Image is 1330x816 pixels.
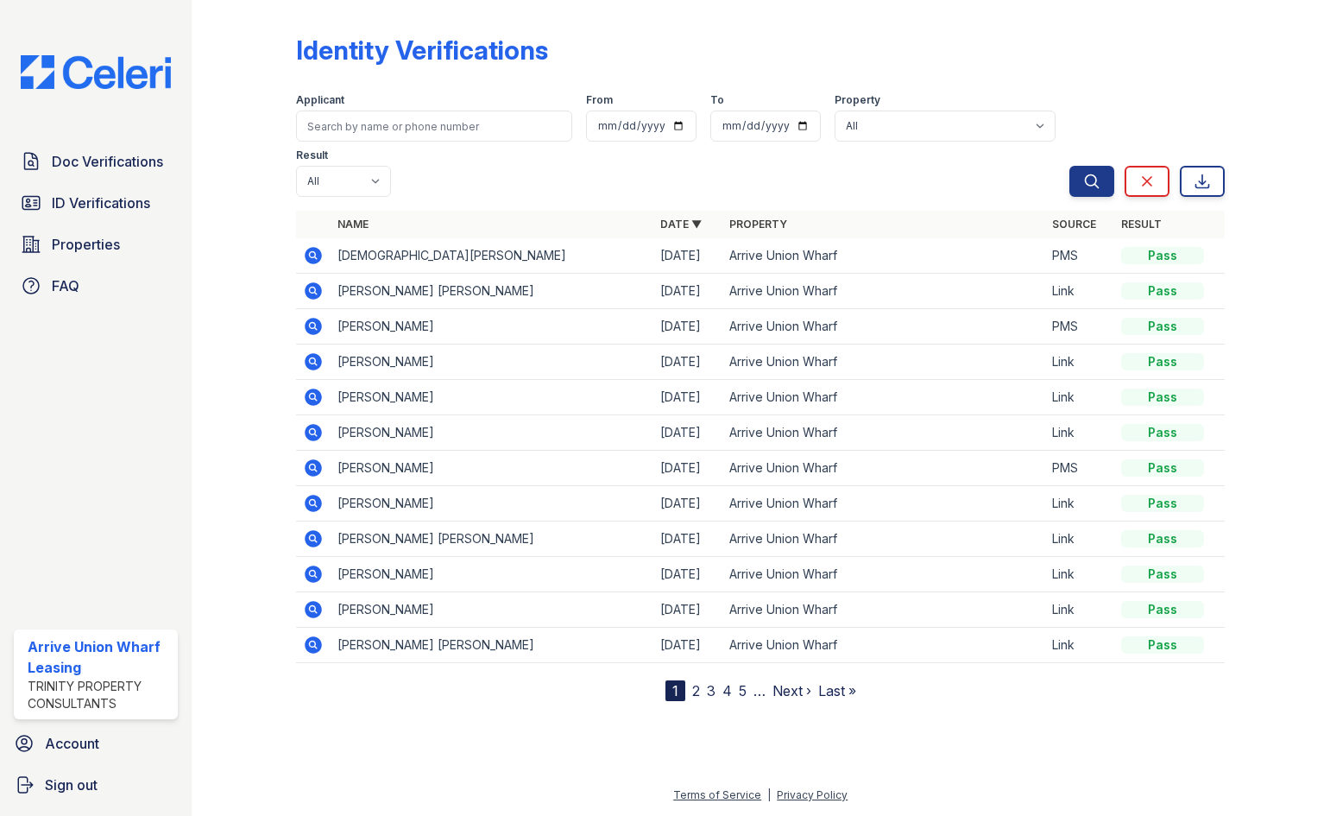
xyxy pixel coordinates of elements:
div: Pass [1121,601,1204,618]
td: Arrive Union Wharf [722,274,1045,309]
a: 4 [722,682,732,699]
div: Pass [1121,247,1204,264]
div: Pass [1121,495,1204,512]
td: [DATE] [653,345,722,380]
input: Search by name or phone number [296,111,572,142]
a: Next › [772,682,811,699]
div: Pass [1121,459,1204,477]
a: Property [729,218,787,231]
td: Link [1045,345,1114,380]
td: [DATE] [653,557,722,592]
td: Arrive Union Wharf [722,238,1045,274]
td: Arrive Union Wharf [722,345,1045,380]
div: Pass [1121,636,1204,654]
span: Sign out [45,775,98,795]
div: Pass [1121,282,1204,300]
td: PMS [1045,451,1114,486]
div: Identity Verifications [296,35,548,66]
td: [DATE] [653,380,722,415]
td: Link [1045,592,1114,628]
span: Account [45,733,99,754]
td: Arrive Union Wharf [722,309,1045,345]
a: Date ▼ [660,218,702,231]
span: Doc Verifications [52,151,163,172]
td: PMS [1045,238,1114,274]
a: 3 [707,682,715,699]
label: From [586,93,613,107]
div: Pass [1121,318,1204,335]
td: [PERSON_NAME] [PERSON_NAME] [331,628,653,663]
td: [DATE] [653,486,722,522]
a: Name [337,218,369,231]
div: Pass [1121,530,1204,547]
td: [DATE] [653,274,722,309]
label: To [710,93,724,107]
td: [DATE] [653,238,722,274]
div: Arrive Union Wharf Leasing [28,636,171,678]
span: ID Verifications [52,193,150,213]
td: Arrive Union Wharf [722,628,1045,663]
td: Arrive Union Wharf [722,557,1045,592]
td: [PERSON_NAME] [PERSON_NAME] [331,522,653,557]
td: [DATE] [653,592,722,628]
td: Arrive Union Wharf [722,415,1045,451]
a: 2 [692,682,700,699]
a: Last » [818,682,856,699]
div: Pass [1121,424,1204,441]
div: Trinity Property Consultants [28,678,171,712]
td: Arrive Union Wharf [722,592,1045,628]
span: … [753,680,766,701]
a: Terms of Service [673,788,761,801]
a: Privacy Policy [777,788,848,801]
td: [DATE] [653,415,722,451]
td: [PERSON_NAME] [331,415,653,451]
img: CE_Logo_Blue-a8612792a0a2168367f1c8372b55b34899dd931a85d93a1a3d3e32e68fde9ad4.png [7,55,185,89]
a: 5 [739,682,747,699]
td: Link [1045,486,1114,522]
a: ID Verifications [14,186,178,220]
td: PMS [1045,309,1114,345]
div: | [767,788,771,801]
td: [PERSON_NAME] [331,345,653,380]
td: Arrive Union Wharf [722,380,1045,415]
label: Property [835,93,880,107]
td: [PERSON_NAME] [331,309,653,345]
td: [DATE] [653,522,722,557]
span: Properties [52,234,120,255]
div: Pass [1121,353,1204,370]
td: [PERSON_NAME] [331,592,653,628]
div: Pass [1121,389,1204,406]
td: [PERSON_NAME] [PERSON_NAME] [331,274,653,309]
a: Source [1052,218,1096,231]
td: [DATE] [653,309,722,345]
td: [DATE] [653,628,722,663]
td: Link [1045,274,1114,309]
div: 1 [665,680,685,701]
td: [PERSON_NAME] [331,557,653,592]
td: [PERSON_NAME] [331,451,653,486]
a: Doc Verifications [14,144,178,179]
td: [PERSON_NAME] [331,380,653,415]
a: Result [1121,218,1162,231]
td: Arrive Union Wharf [722,486,1045,522]
td: [DEMOGRAPHIC_DATA][PERSON_NAME] [331,238,653,274]
div: Pass [1121,566,1204,583]
a: FAQ [14,269,178,303]
td: Link [1045,628,1114,663]
td: [DATE] [653,451,722,486]
td: Link [1045,380,1114,415]
td: Arrive Union Wharf [722,522,1045,557]
a: Properties [14,227,178,262]
label: Result [296,149,328,162]
td: Link [1045,415,1114,451]
label: Applicant [296,93,344,107]
td: [PERSON_NAME] [331,486,653,522]
span: FAQ [52,275,79,296]
td: Link [1045,522,1114,557]
td: Link [1045,557,1114,592]
a: Sign out [7,768,185,802]
a: Account [7,726,185,761]
td: Arrive Union Wharf [722,451,1045,486]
